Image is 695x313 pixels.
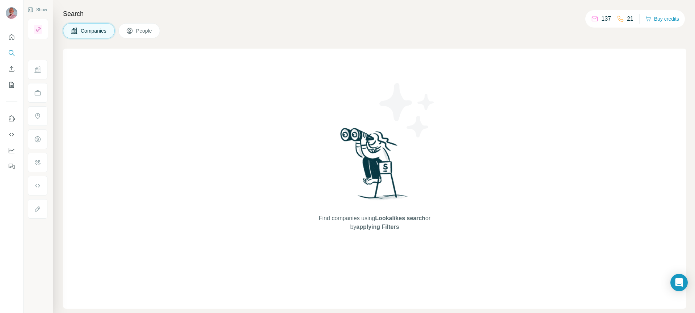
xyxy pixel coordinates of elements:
[6,112,17,125] button: Use Surfe on LinkedIn
[645,14,679,24] button: Buy credits
[670,274,688,291] div: Open Intercom Messenger
[601,15,611,23] p: 137
[337,126,412,207] img: Surfe Illustration - Woman searching with binoculars
[22,4,52,15] button: Show
[6,30,17,44] button: Quick start
[375,78,440,143] img: Surfe Illustration - Stars
[6,78,17,91] button: My lists
[375,215,425,221] span: Lookalikes search
[63,9,686,19] h4: Search
[356,224,399,230] span: applying Filters
[6,7,17,19] img: Avatar
[6,62,17,75] button: Enrich CSV
[627,15,633,23] p: 21
[81,27,107,34] span: Companies
[6,144,17,157] button: Dashboard
[6,128,17,141] button: Use Surfe API
[136,27,153,34] span: People
[317,214,433,231] span: Find companies using or by
[6,160,17,173] button: Feedback
[6,46,17,59] button: Search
